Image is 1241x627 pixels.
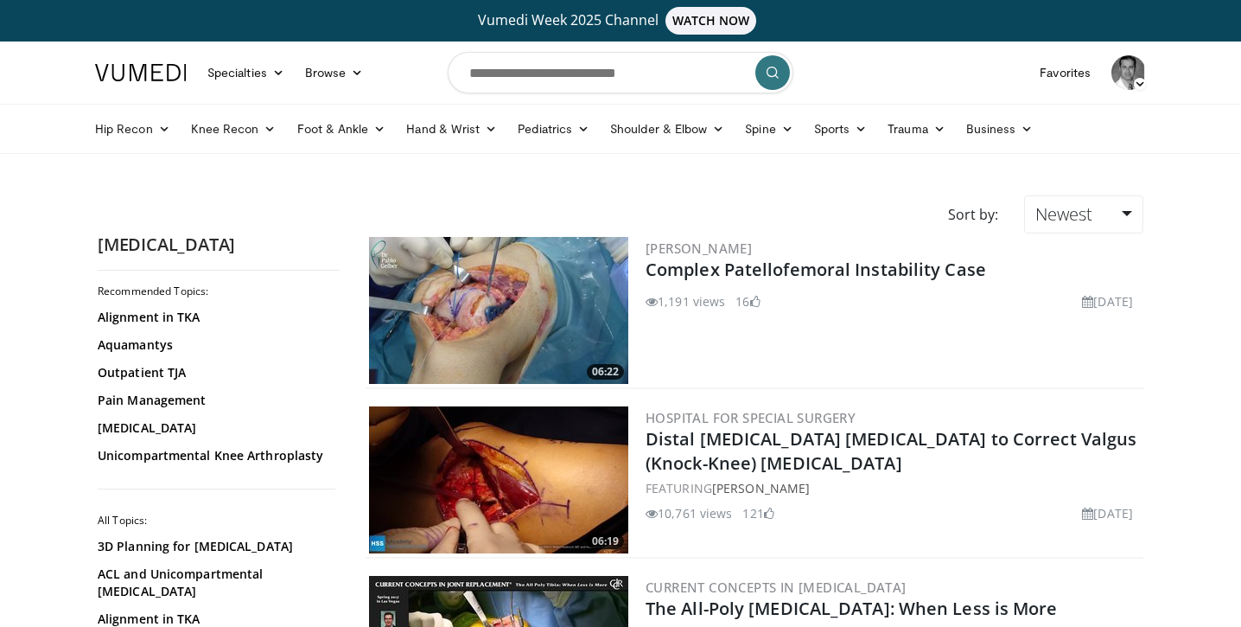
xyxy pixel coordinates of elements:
span: WATCH NOW [665,7,757,35]
a: Specialties [197,55,295,90]
div: Sort by: [935,195,1011,234]
a: ACL and Unicompartmental [MEDICAL_DATA] [98,566,331,600]
a: Unicompartmental Knee Arthroplasty [98,447,331,464]
a: Sports [804,112,878,146]
input: Search topics, interventions [448,52,793,93]
a: 06:19 [369,406,628,553]
h2: All Topics: [98,514,335,528]
a: Vumedi Week 2025 ChannelWATCH NOW [98,7,1143,35]
li: 121 [742,504,773,522]
img: Avatar [1111,55,1146,90]
a: Distal [MEDICAL_DATA] [MEDICAL_DATA] to Correct Valgus (Knock-Knee) [MEDICAL_DATA] [646,427,1136,475]
a: Pain Management [98,392,331,409]
li: [DATE] [1082,504,1133,522]
a: Complex Patellofemoral Instability Case [646,258,986,281]
li: 10,761 views [646,504,732,522]
a: Hospital for Special Surgery [646,409,856,426]
div: FEATURING [646,479,1140,497]
a: Browse [295,55,374,90]
img: 792110d2-4bfb-488c-b125-1d445b1bd757.300x170_q85_crop-smart_upscale.jpg [369,406,628,553]
li: 1,191 views [646,292,725,310]
a: Shoulder & Elbow [600,112,735,146]
a: Foot & Ankle [287,112,397,146]
span: 06:22 [587,364,624,380]
a: Current Concepts in [MEDICAL_DATA] [646,579,907,596]
a: Knee Recon [181,112,287,146]
a: Alignment in TKA [98,309,331,326]
a: Trauma [877,112,956,146]
img: VuMedi Logo [95,64,187,81]
a: Outpatient TJA [98,364,331,381]
a: The All-Poly [MEDICAL_DATA]: When Less is More [646,597,1058,620]
a: [PERSON_NAME] [712,480,810,496]
a: 06:22 [369,237,628,384]
a: Business [956,112,1044,146]
img: 9c67f6c5-f7de-4b08-ab42-a1dbc8435b87.300x170_q85_crop-smart_upscale.jpg [369,237,628,384]
h2: Recommended Topics: [98,285,335,298]
a: Hand & Wrist [396,112,507,146]
li: 16 [735,292,760,310]
a: Favorites [1029,55,1101,90]
h2: [MEDICAL_DATA] [98,234,340,256]
a: Aquamantys [98,336,331,354]
span: 06:19 [587,534,624,549]
a: Pediatrics [507,112,600,146]
li: [DATE] [1082,292,1133,310]
a: Spine [735,112,803,146]
a: [MEDICAL_DATA] [98,419,331,437]
a: 3D Planning for [MEDICAL_DATA] [98,538,331,555]
span: Newest [1035,202,1092,226]
a: Hip Recon [85,112,181,146]
a: [PERSON_NAME] [646,240,752,257]
a: Newest [1024,195,1143,234]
